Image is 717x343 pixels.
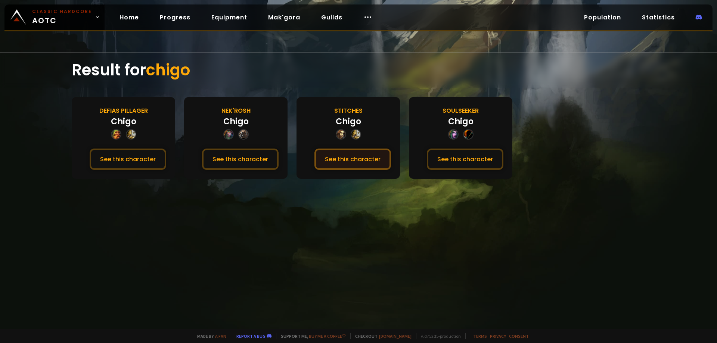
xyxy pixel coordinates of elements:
div: Chigo [111,115,136,128]
button: See this character [202,149,279,170]
span: AOTC [32,8,92,26]
span: Support me, [276,333,346,339]
span: Made by [193,333,226,339]
button: See this character [90,149,166,170]
div: Chigo [223,115,249,128]
a: Home [114,10,145,25]
div: Result for [72,53,645,88]
a: Terms [473,333,487,339]
div: Stitches [334,106,363,115]
span: v. d752d5 - production [416,333,461,339]
a: [DOMAIN_NAME] [379,333,412,339]
a: Privacy [490,333,506,339]
a: Equipment [205,10,253,25]
a: Buy me a coffee [309,333,346,339]
a: Consent [509,333,529,339]
a: Statistics [636,10,681,25]
a: Guilds [315,10,348,25]
small: Classic Hardcore [32,8,92,15]
a: Population [578,10,627,25]
a: Mak'gora [262,10,306,25]
div: Defias Pillager [99,106,148,115]
a: Classic HardcoreAOTC [4,4,105,30]
button: See this character [427,149,503,170]
div: Chigo [448,115,474,128]
span: Checkout [350,333,412,339]
div: Chigo [336,115,361,128]
div: Soulseeker [443,106,479,115]
div: Nek'Rosh [221,106,251,115]
a: a fan [215,333,226,339]
a: Report a bug [236,333,266,339]
button: See this character [314,149,391,170]
span: chigo [146,59,190,81]
a: Progress [154,10,196,25]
